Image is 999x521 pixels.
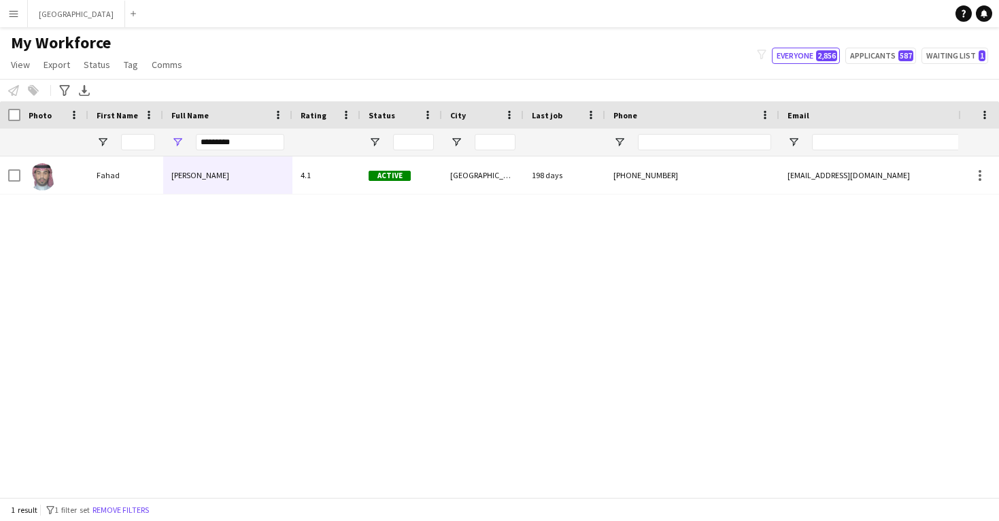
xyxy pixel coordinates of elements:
span: Phone [613,110,637,120]
span: 2,856 [816,50,837,61]
span: Email [788,110,809,120]
input: City Filter Input [475,134,515,150]
a: Comms [146,56,188,73]
a: Export [38,56,75,73]
span: My Workforce [11,33,111,53]
button: Applicants587 [845,48,916,64]
app-action-btn: Export XLSX [76,82,92,99]
button: Waiting list1 [921,48,988,64]
span: 1 filter set [54,505,90,515]
button: Open Filter Menu [788,136,800,148]
div: Fahad [88,156,163,194]
button: Open Filter Menu [369,136,381,148]
span: Full Name [171,110,209,120]
input: Status Filter Input [393,134,434,150]
span: Comms [152,58,182,71]
span: 1 [979,50,985,61]
span: Status [84,58,110,71]
a: Status [78,56,116,73]
img: Fahad Alghofaili [29,163,56,190]
span: Status [369,110,395,120]
button: Open Filter Menu [97,136,109,148]
span: Tag [124,58,138,71]
button: Open Filter Menu [613,136,626,148]
app-action-btn: Advanced filters [56,82,73,99]
button: Open Filter Menu [171,136,184,148]
span: Photo [29,110,52,120]
span: City [450,110,466,120]
div: 4.1 [292,156,360,194]
button: Everyone2,856 [772,48,840,64]
span: [PERSON_NAME] [171,170,229,180]
span: View [11,58,30,71]
a: View [5,56,35,73]
button: Remove filters [90,503,152,518]
input: First Name Filter Input [121,134,155,150]
div: [PHONE_NUMBER] [605,156,779,194]
span: Active [369,171,411,181]
span: Last job [532,110,562,120]
span: Rating [301,110,326,120]
input: Full Name Filter Input [196,134,284,150]
span: Export [44,58,70,71]
input: Phone Filter Input [638,134,771,150]
span: 587 [898,50,913,61]
div: 198 days [524,156,605,194]
button: Open Filter Menu [450,136,462,148]
div: [GEOGRAPHIC_DATA] [442,156,524,194]
button: [GEOGRAPHIC_DATA] [28,1,125,27]
span: First Name [97,110,138,120]
a: Tag [118,56,143,73]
